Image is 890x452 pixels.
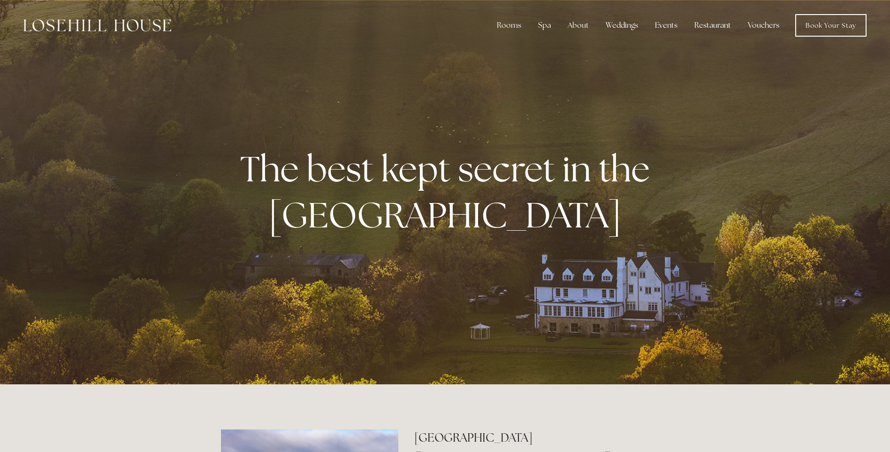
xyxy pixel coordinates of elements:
[740,16,787,35] a: Vouchers
[795,14,867,37] a: Book Your Stay
[240,146,657,238] strong: The best kept secret in the [GEOGRAPHIC_DATA]
[489,16,529,35] div: Rooms
[414,429,669,446] h2: [GEOGRAPHIC_DATA]
[647,16,685,35] div: Events
[687,16,738,35] div: Restaurant
[531,16,558,35] div: Spa
[23,19,171,31] img: Losehill House
[560,16,596,35] div: About
[598,16,646,35] div: Weddings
